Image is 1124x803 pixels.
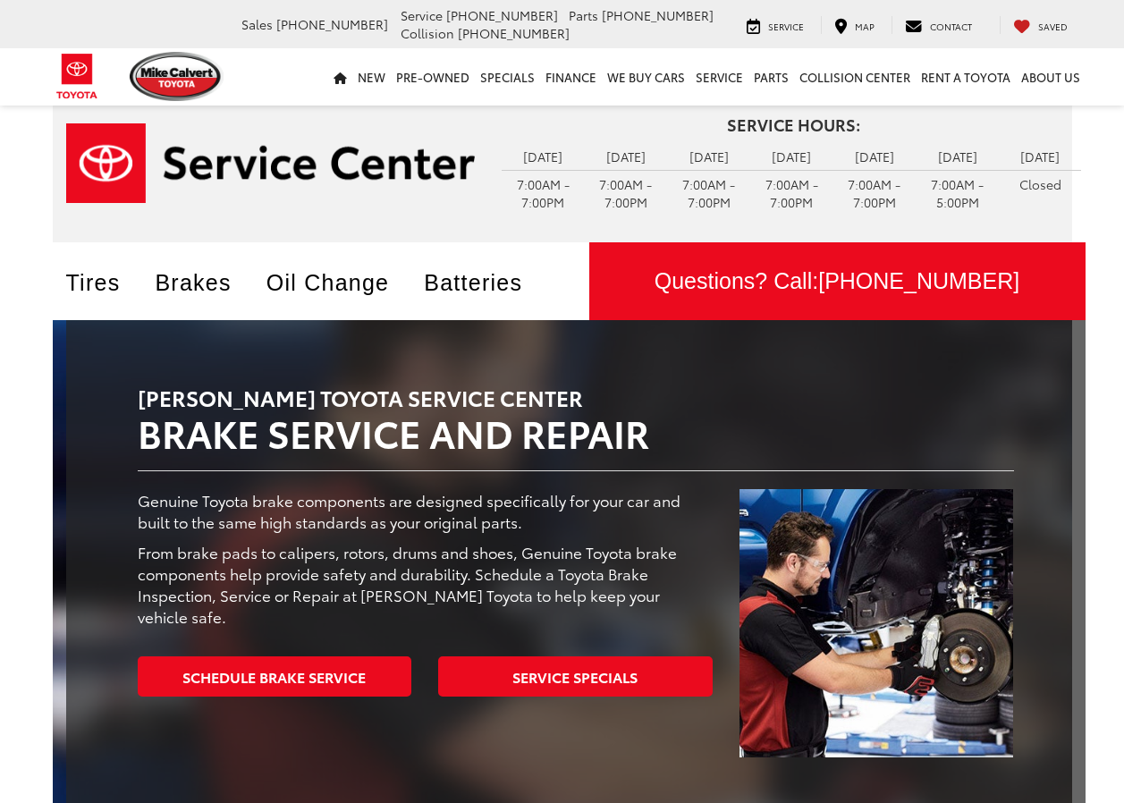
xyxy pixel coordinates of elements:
span: [PHONE_NUMBER] [446,6,558,24]
img: Toyota [44,47,111,106]
a: Service [733,16,817,34]
a: Schedule Brake Service [138,656,412,697]
span: Sales [241,15,273,33]
span: [PERSON_NAME] Toyota Service Center [138,382,583,412]
td: 7:00AM - 5:00PM [916,170,999,216]
td: [DATE] [667,143,750,170]
a: Batteries [424,270,545,295]
p: Genuine Toyota brake components are designed specifically for your car and built to the same high... [138,489,713,532]
img: Mike Calvert Toyota [130,52,224,101]
a: Brakes [155,270,253,295]
a: Rent a Toyota [916,48,1016,106]
img: Service Center | Mike Calvert Toyota in Houston TX [66,123,476,203]
span: [PHONE_NUMBER] [602,6,714,24]
a: My Saved Vehicles [1000,16,1081,34]
td: [DATE] [916,143,999,170]
a: Contact [892,16,985,34]
a: Specials [475,48,540,106]
a: Oil Change [266,270,412,295]
td: [DATE] [750,143,833,170]
a: New [352,48,391,106]
span: Map [855,20,875,33]
a: Map [821,16,888,34]
td: Closed [999,170,1082,198]
span: [PHONE_NUMBER] [818,268,1019,293]
span: Parts [569,6,598,24]
td: 7:00AM - 7:00PM [502,170,585,216]
span: Collision [401,24,454,42]
h2: Brake Service And Repair [138,369,1014,452]
td: [DATE] [502,143,585,170]
span: Saved [1038,20,1068,33]
span: Contact [930,20,972,33]
a: WE BUY CARS [602,48,690,106]
p: From brake pads to calipers, rotors, drums and shoes, Genuine Toyota brake components help provid... [138,541,713,627]
div: Questions? Call: [589,242,1086,321]
a: Finance [540,48,602,106]
img: Service Center | Mike Calvert Toyota in Houston TX [739,489,1014,757]
a: Pre-Owned [391,48,475,106]
a: Tires [66,270,143,295]
a: Service [690,48,748,106]
span: Service [401,6,443,24]
a: About Us [1016,48,1086,106]
td: 7:00AM - 7:00PM [667,170,750,216]
h4: Service Hours: [502,116,1085,134]
a: Service Specials [438,656,713,697]
span: Service [768,20,804,33]
td: [DATE] [833,143,917,170]
td: 7:00AM - 7:00PM [585,170,668,216]
a: Questions? Call:[PHONE_NUMBER] [589,242,1086,321]
td: [DATE] [585,143,668,170]
a: Parts [748,48,794,106]
a: Home [328,48,352,106]
td: [DATE] [999,143,1082,170]
a: Collision Center [794,48,916,106]
td: 7:00AM - 7:00PM [750,170,833,216]
td: 7:00AM - 7:00PM [833,170,917,216]
span: [PHONE_NUMBER] [458,24,570,42]
span: [PHONE_NUMBER] [276,15,388,33]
